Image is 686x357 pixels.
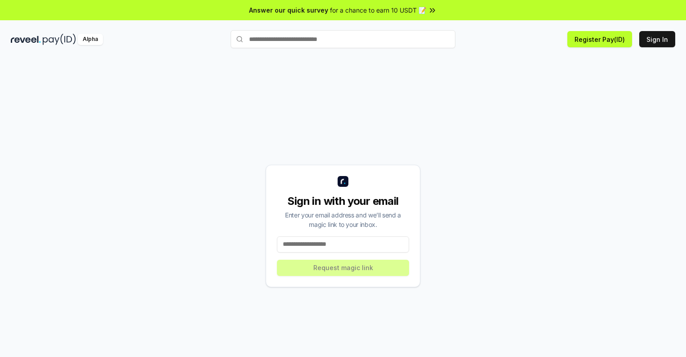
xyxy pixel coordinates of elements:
div: Sign in with your email [277,194,409,208]
span: for a chance to earn 10 USDT 📝 [330,5,426,15]
span: Answer our quick survey [249,5,328,15]
img: logo_small [338,176,348,187]
div: Enter your email address and we’ll send a magic link to your inbox. [277,210,409,229]
button: Sign In [639,31,675,47]
img: pay_id [43,34,76,45]
button: Register Pay(ID) [567,31,632,47]
div: Alpha [78,34,103,45]
img: reveel_dark [11,34,41,45]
